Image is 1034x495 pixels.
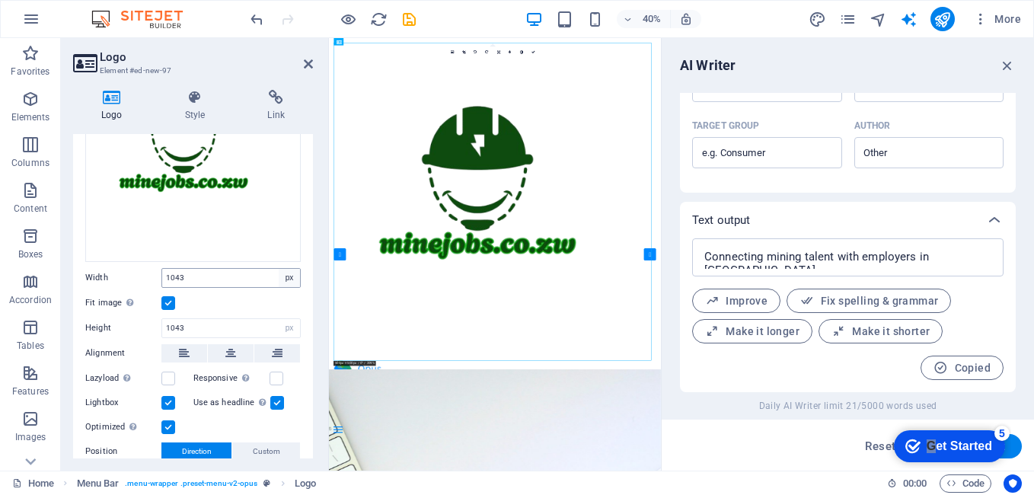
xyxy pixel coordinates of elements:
i: Design (Ctrl+Alt+Y) [809,11,826,28]
p: Content [14,203,47,215]
h3: Element #ed-new-97 [100,64,282,78]
span: Copied [933,361,991,375]
label: Height [85,324,161,332]
button: Make it shorter [819,319,943,343]
h4: Link [239,90,313,122]
a: Rotate right 90° [481,46,493,58]
button: publish [930,7,955,31]
label: Lazyload [85,369,161,388]
button: text_generator [900,10,918,28]
button: Improve [692,289,780,313]
h6: Session time [887,474,927,493]
div: Get Started 5 items remaining, 0% complete [12,8,123,40]
button: More [967,7,1027,31]
span: Improve [705,294,768,308]
button: 40% [617,10,671,28]
label: Use as headline [193,394,270,412]
button: pages [839,10,857,28]
span: Direction [182,442,212,461]
i: Navigator [870,11,887,28]
a: Select files from the file manager, stock photos, or upload file(s) [446,46,458,58]
i: Pages (Ctrl+Alt+S) [839,11,857,28]
label: Position [85,442,161,461]
span: Click to select. Double-click to edit [295,474,316,493]
span: Make it longer [705,324,799,339]
a: Blur [504,46,515,58]
img: Editor Logo [88,10,202,28]
label: Lightbox [85,394,161,412]
h4: Style [157,90,240,122]
button: Usercentrics [1004,474,1022,493]
span: 00 00 [903,474,927,493]
h6: AI Writer [680,56,736,75]
span: Reset [865,440,895,452]
div: Text output [680,238,1016,392]
span: Daily AI Writer limit 21/5000 words used [759,400,937,412]
div: Get Started [45,17,110,30]
input: AuthorClear [859,142,975,164]
textarea: Connecting mining talent with employers in [GEOGRAPHIC_DATA]. [700,246,996,269]
p: Favorites [11,65,49,78]
p: Target group [692,120,759,132]
h6: 40% [640,10,664,28]
h4: Logo [73,90,157,122]
label: Width [85,273,161,282]
nav: breadcrumb [77,474,317,493]
p: Images [15,431,46,443]
p: Tables [17,340,44,352]
button: Copied [921,356,1004,380]
i: Save (Ctrl+S) [401,11,418,28]
button: navigator [870,10,888,28]
p: Elements [11,111,50,123]
span: Click to select. Double-click to edit [77,474,120,493]
p: Boxes [18,248,43,260]
i: This element is a customizable preset [263,479,270,487]
p: Columns [11,157,49,169]
button: Custom [232,442,300,461]
span: : [914,477,916,489]
a: Rotate left 90° [470,46,481,58]
a: Crop mode [458,46,469,58]
span: More [973,11,1021,27]
span: Make it shorter [831,324,930,339]
i: On resize automatically adjust zoom level to fit chosen device. [679,12,693,26]
p: Author [854,120,891,132]
span: Fix spelling & grammar [799,294,938,308]
button: Reset [857,434,904,458]
button: Code [940,474,991,493]
button: save [400,10,418,28]
button: reload [369,10,388,28]
label: Responsive [193,369,270,388]
p: Accordion [9,294,52,306]
div: Black_Beige_Bold_Framed_Typography_Planet_Brand_Business_Logo__3_-removebg-preview-uyuZ_otbE61gD-... [85,46,301,262]
button: design [809,10,827,28]
h2: Logo [100,50,313,64]
button: undo [247,10,266,28]
span: Code [946,474,985,493]
button: Direction [161,442,231,461]
label: Alignment [85,344,161,362]
button: Make it longer [692,319,812,343]
input: Target group [692,141,842,165]
i: Undo: Change image height (Ctrl+Z) [248,11,266,28]
button: Fix spelling & grammar [787,289,951,313]
label: Fit image [85,294,161,312]
div: Text output [680,202,1016,238]
a: Change orientation [493,46,504,58]
p: Features [12,385,49,398]
div: 5 [113,3,128,18]
p: Text output [692,212,751,228]
span: Custom [253,442,280,461]
a: Click to cancel selection. Double-click to open Pages [12,474,54,493]
i: Reload page [370,11,388,28]
a: Confirm ( Ctrl ⏎ ) [528,46,539,58]
label: Optimized [85,418,161,436]
span: . menu-wrapper .preset-menu-v2-opus [125,474,257,493]
i: AI Writer [900,11,918,28]
a: Greyscale [515,46,527,58]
